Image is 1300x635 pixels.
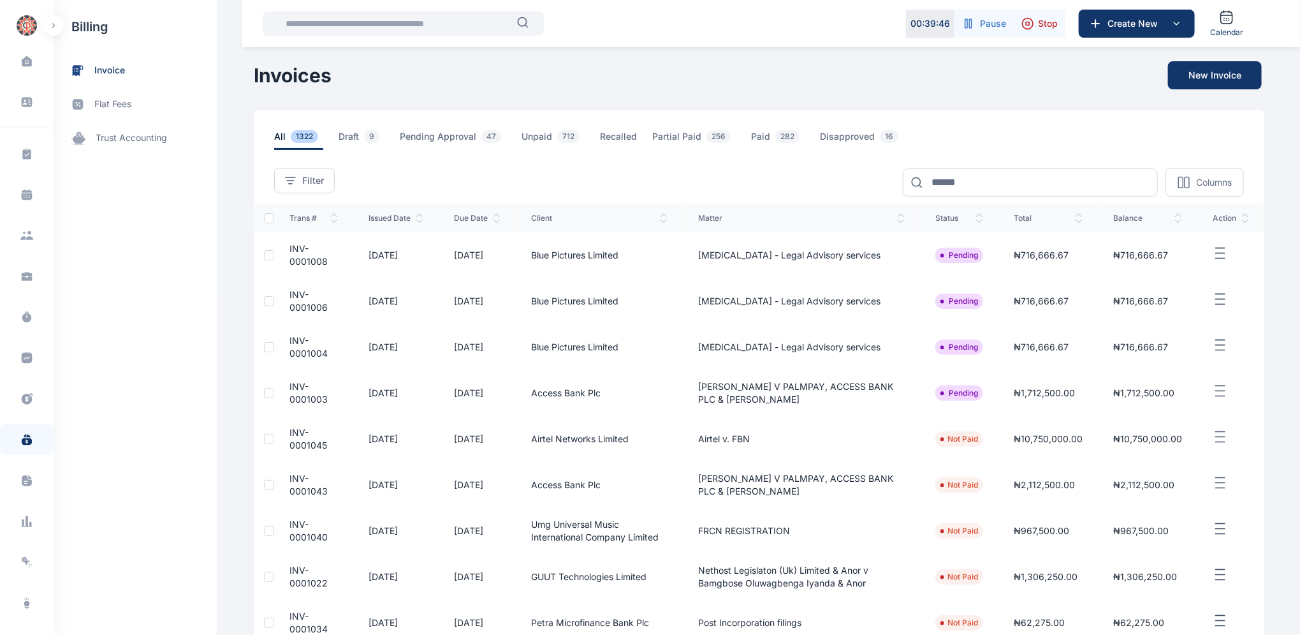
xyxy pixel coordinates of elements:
[1213,213,1249,223] span: action
[683,324,920,370] td: [MEDICAL_DATA] - Legal Advisory services
[439,462,516,508] td: [DATE]
[557,130,580,143] span: 712
[954,10,1014,38] button: Pause
[940,618,978,628] li: Not Paid
[274,130,323,150] span: All
[516,278,682,324] td: Blue Pictures Limited
[1165,168,1244,197] button: Columns
[940,296,978,306] li: Pending
[516,462,682,508] td: Access Bank Plc
[400,130,522,150] a: Pending Approval47
[439,324,516,370] td: [DATE]
[289,243,328,267] span: INV-0001008
[54,121,217,155] a: trust accounting
[1014,295,1069,306] span: ₦716,666.67
[254,64,332,87] h1: Invoices
[940,572,978,582] li: Not Paid
[1014,479,1075,490] span: ₦2,112,500.00
[1113,250,1168,260] span: ₦716,666.67
[1079,10,1195,38] button: Create New
[652,130,751,150] a: Partial Paid256
[683,370,920,416] td: [PERSON_NAME] V PALMPAY, ACCESS BANK PLC & [PERSON_NAME]
[364,130,379,143] span: 9
[481,130,501,143] span: 47
[439,370,516,416] td: [DATE]
[683,508,920,554] td: FRCN REGISTRATION
[775,130,800,143] span: 282
[289,427,327,451] a: INV-0001045
[516,554,682,600] td: GUUT Technologies Limited
[289,335,328,359] a: INV-0001004
[291,130,318,143] span: 1322
[96,131,167,145] span: trust accounting
[683,554,920,600] td: Nethost Legislaton (Uk) Limited & Anor v Bamgbose Oluwagbenga Iyanda & Anor
[940,388,978,398] li: Pending
[94,98,131,111] span: flat fees
[353,278,439,324] td: [DATE]
[369,213,423,223] span: issued date
[439,554,516,600] td: [DATE]
[516,370,682,416] td: Access Bank Plc
[353,554,439,600] td: [DATE]
[1014,10,1065,38] button: Stop
[1113,525,1169,536] span: ₦967,500.00
[522,130,600,150] a: Unpaid712
[1014,213,1083,223] span: total
[1014,250,1069,260] span: ₦716,666.67
[439,278,516,324] td: [DATE]
[400,130,506,150] span: Pending Approval
[1205,4,1248,43] a: Calendar
[1014,525,1069,536] span: ₦967,500.00
[1113,213,1182,223] span: balance
[652,130,736,150] span: Partial Paid
[516,232,682,278] td: Blue Pictures Limited
[683,278,920,324] td: [MEDICAL_DATA] - Legal Advisory services
[940,250,978,260] li: Pending
[54,54,217,87] a: invoice
[698,213,905,223] span: Matter
[1168,61,1262,89] button: New Invoice
[522,130,585,150] span: Unpaid
[1113,571,1177,582] span: ₦1,306,250.00
[353,462,439,508] td: [DATE]
[289,565,328,588] a: INV-0001022
[1113,387,1174,398] span: ₦1,712,500.00
[439,416,516,462] td: [DATE]
[751,130,820,150] a: Paid282
[1196,176,1232,189] p: Columns
[940,526,978,536] li: Not Paid
[1113,433,1182,444] span: ₦10,750,000.00
[289,289,328,313] a: INV-0001006
[516,416,682,462] td: Airtel Networks Limited
[531,213,667,223] span: client
[289,381,328,405] a: INV-0001003
[1014,341,1069,352] span: ₦716,666.67
[353,416,439,462] td: [DATE]
[353,324,439,370] td: [DATE]
[289,473,328,497] a: INV-0001043
[1113,341,1168,352] span: ₦716,666.67
[274,130,339,150] a: All1322
[289,519,328,542] a: INV-0001040
[516,508,682,554] td: Umg Universal Music International Company Limited
[302,174,324,187] span: Filter
[940,342,978,352] li: Pending
[1014,433,1083,444] span: ₦10,750,000.00
[1014,571,1077,582] span: ₦1,306,250.00
[683,416,920,462] td: Airtel v. FBN
[353,370,439,416] td: [DATE]
[439,508,516,554] td: [DATE]
[980,17,1006,30] span: Pause
[683,462,920,508] td: [PERSON_NAME] V PALMPAY, ACCESS BANK PLC & [PERSON_NAME]
[1113,295,1168,306] span: ₦716,666.67
[454,213,500,223] span: Due Date
[339,130,384,150] span: Draft
[1014,617,1065,628] span: ₦62,275.00
[1113,479,1174,490] span: ₦2,112,500.00
[54,87,217,121] a: flat fees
